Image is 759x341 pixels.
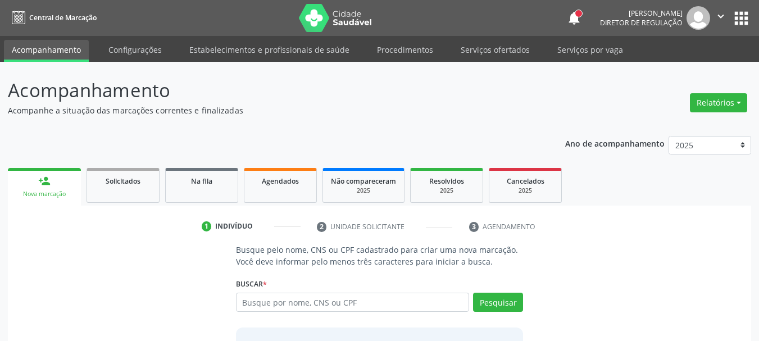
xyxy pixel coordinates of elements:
[687,6,710,30] img: img
[710,6,731,30] button: 
[16,190,73,198] div: Nova marcação
[507,176,544,186] span: Cancelados
[497,187,553,195] div: 2025
[8,104,528,116] p: Acompanhe a situação das marcações correntes e finalizadas
[715,10,727,22] i: 
[566,10,582,26] button: notifications
[8,76,528,104] p: Acompanhamento
[38,175,51,187] div: person_add
[236,244,524,267] p: Busque pelo nome, CNS ou CPF cadastrado para criar uma nova marcação. Você deve informar pelo men...
[4,40,89,62] a: Acompanhamento
[549,40,631,60] a: Serviços por vaga
[600,8,683,18] div: [PERSON_NAME]
[8,8,97,27] a: Central de Marcação
[262,176,299,186] span: Agendados
[331,187,396,195] div: 2025
[331,176,396,186] span: Não compareceram
[101,40,170,60] a: Configurações
[473,293,523,312] button: Pesquisar
[236,293,470,312] input: Busque por nome, CNS ou CPF
[202,221,212,231] div: 1
[236,275,267,293] label: Buscar
[369,40,441,60] a: Procedimentos
[731,8,751,28] button: apps
[453,40,538,60] a: Serviços ofertados
[690,93,747,112] button: Relatórios
[215,221,253,231] div: Indivíduo
[106,176,140,186] span: Solicitados
[565,136,665,150] p: Ano de acompanhamento
[181,40,357,60] a: Estabelecimentos e profissionais de saúde
[29,13,97,22] span: Central de Marcação
[419,187,475,195] div: 2025
[429,176,464,186] span: Resolvidos
[600,18,683,28] span: Diretor de regulação
[191,176,212,186] span: Na fila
